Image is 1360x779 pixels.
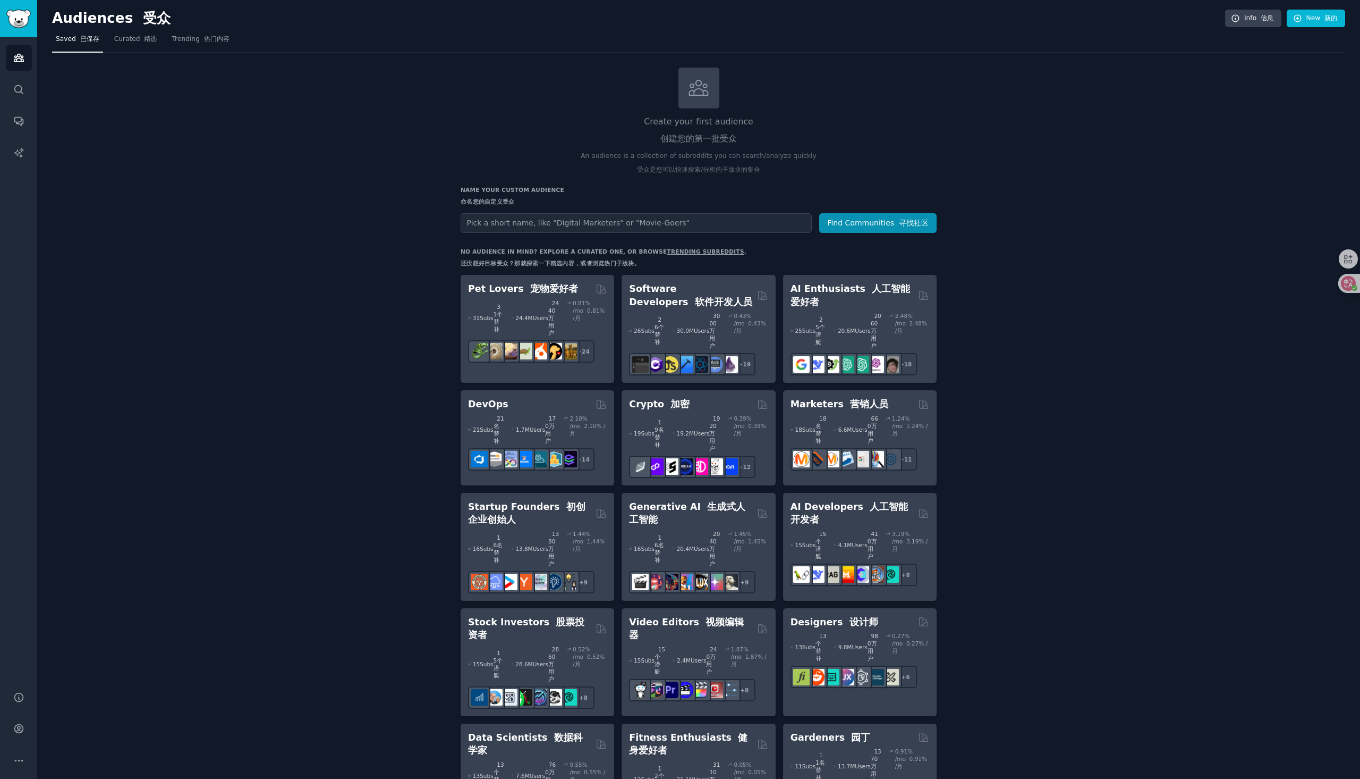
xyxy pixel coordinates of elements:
div: 15 Sub s [790,530,827,560]
font: 2040万用户 [709,531,720,567]
img: cockatiel [531,343,547,359]
font: 寻找社区 [899,219,929,227]
img: PetAdvice [546,343,562,359]
font: 3.19% /月 [892,538,928,552]
font: 25个潜艇 [815,316,825,345]
img: swingtrading [546,689,562,706]
img: premiere [662,682,678,698]
img: platformengineering [531,451,547,467]
div: + 8 [733,679,755,701]
img: DevOpsLinks [516,451,532,467]
h2: Fitness Enthusiasts [629,731,753,757]
img: UX_Design [882,669,899,685]
img: llmops [868,566,884,583]
span: Saved [56,35,99,44]
img: dalle2 [647,574,664,590]
font: 人工智能爱好者 [790,283,910,307]
font: 0.43% /月 [734,320,766,334]
div: 15 Sub s [468,646,504,683]
div: 20.6M Users [834,312,881,349]
img: bigseo [808,451,824,467]
font: 2060万用户 [871,313,881,349]
img: EntrepreneurRideAlong [471,574,488,590]
font: 已保存 [80,35,99,43]
font: 数据科学家 [468,732,583,756]
h2: Marketers [790,398,888,411]
font: 19名替补 [654,419,664,448]
img: ValueInvesting [486,689,503,706]
button: Find Communities 寻找社区 [819,213,937,233]
div: + 19 [733,353,755,375]
img: software [632,356,649,373]
h2: AI Enthusiasts [790,282,914,308]
img: elixir [721,356,738,373]
font: 受众 [143,10,171,26]
div: 2.10 % /mo [569,415,607,445]
font: 0.81% /月 [573,307,605,321]
font: 加密 [670,399,690,409]
img: aivideo [632,574,649,590]
h2: Gardeners [790,731,871,744]
div: 26 Sub s [629,312,665,349]
font: 13个替补 [815,633,826,661]
div: 1.87 % /mo [731,646,768,675]
img: defiblockchain [692,458,708,475]
div: + 8 [572,686,594,709]
img: UI_Design [823,669,839,685]
div: 1.24 % /mo [892,415,929,445]
font: 21名替补 [494,415,504,444]
img: AskMarketing [823,451,839,467]
img: AskComputerScience [707,356,723,373]
div: No audience in mind? Explore a curated one, or browse . [461,248,746,271]
img: VideoEditors [677,682,693,698]
div: 1.7M Users [512,415,556,445]
img: logodesign [808,669,824,685]
font: 1.87% /月 [731,654,767,667]
font: 创建您的第一批受众 [660,133,737,144]
div: 1.44 % /mo [573,530,607,567]
div: 30.0M Users [673,312,720,349]
font: 还没想好目标受众？那就探索一下精选内容，或者浏览热门子版块。 [461,260,640,266]
div: 2.48 % /mo [895,312,929,349]
img: azuredevops [471,451,488,467]
div: 24.4M Users [511,299,559,337]
font: 15个潜艇 [815,531,826,559]
div: 13 Sub s [790,632,827,662]
div: + 6 [895,666,917,688]
img: PlatformEngineers [560,451,577,467]
div: 13.8M Users [511,530,559,567]
img: Youtubevideo [707,682,723,698]
img: iOSProgramming [677,356,693,373]
img: MarketingResearch [868,451,884,467]
img: deepdream [662,574,678,590]
h3: Name your custom audience [461,186,937,210]
img: DeepSeek [808,566,824,583]
img: web3 [677,458,693,475]
div: 0.52 % /mo [573,646,607,683]
div: 1.45 % /mo [734,530,768,567]
img: OnlineMarketing [882,451,899,467]
img: editors [647,682,664,698]
a: Trending 热门内容 [168,31,233,53]
img: starryai [707,574,723,590]
img: Forex [501,689,517,706]
font: 宠物爱好者 [530,283,578,294]
font: 0.91% /月 [895,756,927,769]
font: 0.27% /月 [892,640,928,654]
img: Rag [823,566,839,583]
div: + 14 [572,448,594,471]
h2: Stock Investors [468,616,592,642]
div: 0.43 % /mo [734,312,768,349]
h2: Designers [790,616,878,629]
img: Emailmarketing [838,451,854,467]
div: 0.27 % /mo [892,632,929,662]
a: Info 信息 [1225,10,1281,28]
div: 19.2M Users [673,415,720,452]
img: Docker_DevOps [501,451,517,467]
font: 15个潜艇 [494,650,503,679]
img: startup [501,574,517,590]
div: 3.19 % /mo [892,530,929,560]
h2: Data Scientists [468,731,592,757]
img: content_marketing [793,451,810,467]
h2: DevOps [468,398,508,411]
